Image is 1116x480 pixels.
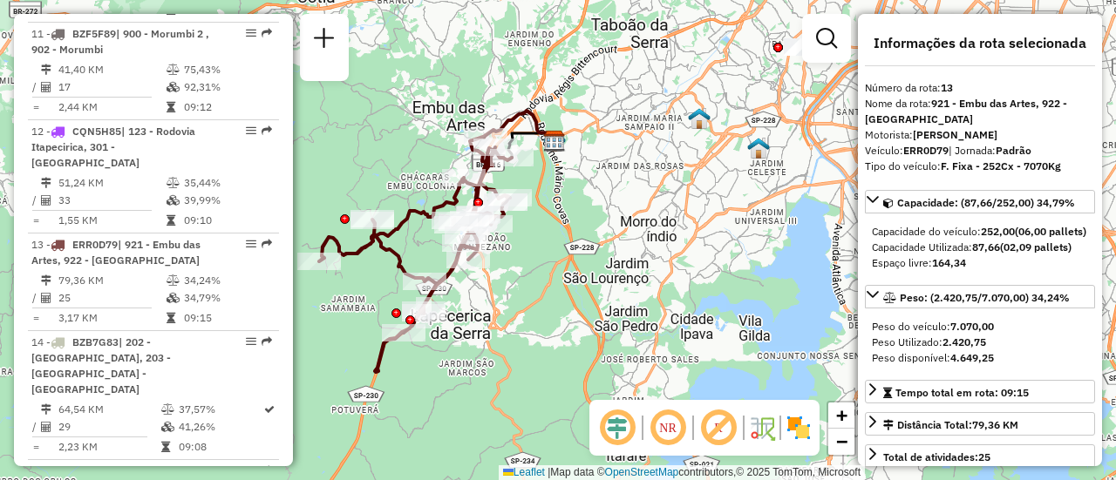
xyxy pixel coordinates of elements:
em: Opções [246,336,256,347]
td: 41,26% [178,418,262,436]
td: 09:12 [183,98,271,116]
strong: 87,66 [972,240,1000,254]
em: Rota exportada [262,28,272,38]
div: Motorista: [865,127,1095,143]
td: 09:08 [178,438,262,456]
i: % de utilização do peso [161,404,174,415]
strong: 921 - Embu das Artes, 922 - [GEOGRAPHIC_DATA] [865,97,1067,125]
td: 92,31% [183,78,271,96]
i: Distância Total [41,178,51,188]
i: % de utilização da cubagem [167,293,180,303]
strong: (06,00 pallets) [1015,225,1086,238]
strong: (02,09 pallets) [1000,240,1072,254]
td: 41,40 KM [58,61,166,78]
span: Ocultar deslocamento [596,407,638,449]
em: Opções [246,125,256,136]
span: CQN5H85 [72,125,121,138]
i: Tempo total em rota [161,442,170,452]
img: DS Teste [688,107,711,130]
strong: Padrão [996,144,1031,157]
a: Distância Total:79,36 KM [865,412,1095,436]
div: Número da rota: [865,80,1095,96]
td: 17 [58,78,166,96]
td: 75,43% [183,61,271,78]
span: + [836,404,847,426]
td: 29 [58,418,160,436]
i: % de utilização do peso [167,64,180,75]
span: Total de atividades: [883,450,990,463]
em: Opções [246,465,256,476]
span: | Jornada: [949,144,1031,157]
td: = [31,438,40,456]
td: 3,17 KM [58,309,166,327]
div: Atividade não roteirizada - CLAYTON PEREIRA MEDI [784,38,827,56]
img: CDD Embu [543,130,566,152]
a: Leaflet [503,466,545,478]
div: Veículo: [865,143,1095,159]
span: Tempo total em rota: 09:15 [895,386,1029,399]
strong: 164,34 [932,256,966,269]
i: % de utilização do peso [167,275,180,286]
em: Rota exportada [262,465,272,476]
td: 34,24% [183,272,271,289]
td: 25 [58,289,166,307]
span: GDB8B01 [72,464,119,477]
span: 11 - [31,27,209,56]
td: / [31,78,40,96]
span: BZB7G83 [72,335,119,348]
span: | 202 - [GEOGRAPHIC_DATA], 203 - [GEOGRAPHIC_DATA] - [GEOGRAPHIC_DATA] [31,335,171,395]
i: Distância Total [41,64,51,75]
a: Nova sessão e pesquisa [307,21,342,60]
span: BZF5F89 [72,27,116,40]
span: | [548,466,550,478]
em: Rota exportada [262,336,272,347]
td: = [31,212,40,229]
i: % de utilização da cubagem [167,82,180,92]
div: Peso: (2.420,75/7.070,00) 34,24% [865,312,1095,373]
div: Tipo do veículo: [865,159,1095,174]
span: Peso: (2.420,75/7.070,00) 34,24% [900,291,1070,304]
i: Distância Total [41,275,51,286]
td: 33 [58,192,166,209]
span: Capacidade: (87,66/252,00) 34,79% [897,196,1075,209]
a: Capacidade: (87,66/252,00) 34,79% [865,190,1095,213]
a: Tempo total em rota: 09:15 [865,380,1095,403]
div: Nome da rota: [865,96,1095,127]
span: Peso do veículo: [872,320,994,333]
td: 64,54 KM [58,401,160,418]
td: 09:10 [183,212,271,229]
span: | 921 - Embu das Artes, 922 - [GEOGRAPHIC_DATA] [31,238,201,267]
span: 79,36 KM [972,418,1018,431]
a: Exibir filtros [809,21,844,56]
i: Distância Total [41,404,51,415]
td: = [31,309,40,327]
div: Capacidade: (87,66/252,00) 34,79% [865,217,1095,278]
i: % de utilização da cubagem [167,195,180,206]
span: ERR0D79 [72,238,118,251]
i: Total de Atividades [41,82,51,92]
span: | 123 - Rodovia Itapecirica, 301 - [GEOGRAPHIC_DATA] [31,125,195,169]
td: / [31,418,40,436]
div: Peso disponível: [872,350,1088,366]
span: | 900 - Morumbi 2 , 902 - Morumbi [31,27,209,56]
div: Distância Total: [883,417,1018,433]
td: / [31,289,40,307]
td: 09:15 [183,309,271,327]
i: Rota otimizada [264,404,275,415]
strong: ERR0D79 [903,144,949,157]
i: Total de Atividades [41,422,51,432]
img: Fluxo de ruas [748,414,776,442]
strong: 13 [941,81,953,94]
strong: 252,00 [981,225,1015,238]
td: = [31,98,40,116]
i: Tempo total em rota [167,215,175,226]
td: 2,23 KM [58,438,160,456]
strong: 4.649,25 [950,351,994,364]
a: OpenStreetMap [605,466,679,478]
em: Rota exportada [262,125,272,136]
strong: [PERSON_NAME] [913,128,997,141]
td: 34,79% [183,289,271,307]
a: Peso: (2.420,75/7.070,00) 34,24% [865,285,1095,308]
td: 39,99% [183,192,271,209]
td: / [31,192,40,209]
